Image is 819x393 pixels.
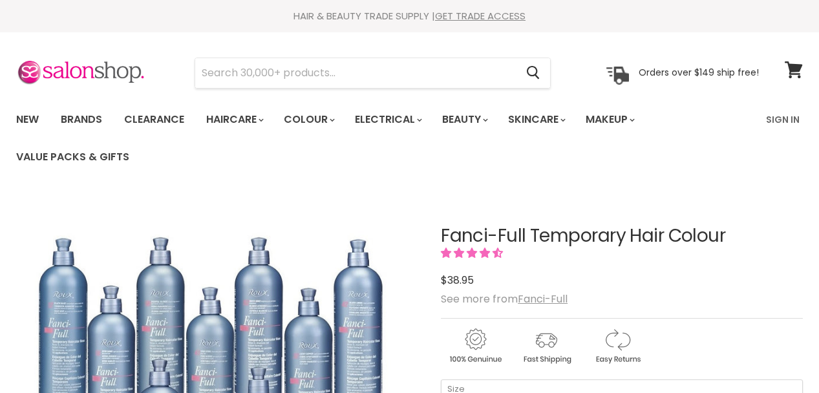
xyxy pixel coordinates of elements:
[512,326,580,366] img: shipping.gif
[441,326,509,366] img: genuine.gif
[441,292,568,306] span: See more from
[345,106,430,133] a: Electrical
[274,106,343,133] a: Colour
[195,58,516,88] input: Search
[441,246,505,260] span: 4.25 stars
[516,58,550,88] button: Search
[6,143,139,171] a: Value Packs & Gifts
[518,292,568,306] a: Fanci-Full
[498,106,573,133] a: Skincare
[114,106,194,133] a: Clearance
[583,326,652,366] img: returns.gif
[6,101,758,176] ul: Main menu
[51,106,112,133] a: Brands
[441,273,474,288] span: $38.95
[6,106,48,133] a: New
[576,106,643,133] a: Makeup
[639,67,759,78] p: Orders over $149 ship free!
[441,226,803,246] h1: Fanci-Full Temporary Hair Colour
[197,106,271,133] a: Haircare
[435,9,526,23] a: GET TRADE ACCESS
[758,106,807,133] a: Sign In
[432,106,496,133] a: Beauty
[195,58,551,89] form: Product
